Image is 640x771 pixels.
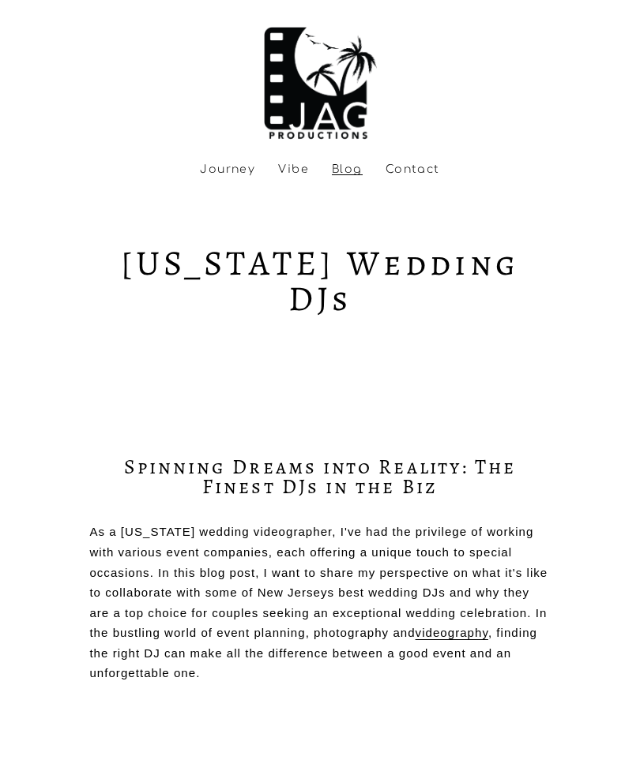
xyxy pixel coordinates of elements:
h2: Spinning Dreams into Reality: The Finest DJs in the Biz [89,458,550,496]
a: Vibe [278,163,309,176]
h1: [US_STATE] Wedding DJs [89,245,550,315]
a: Journey [200,163,255,176]
a: videography [416,626,488,639]
p: As a [US_STATE] wedding videographer, I've had the privilege of working with various event compan... [89,522,550,683]
img: NJ Wedding Videographer | JAG Productions [258,13,382,144]
a: Blog [332,163,363,176]
a: Contact [386,163,440,176]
